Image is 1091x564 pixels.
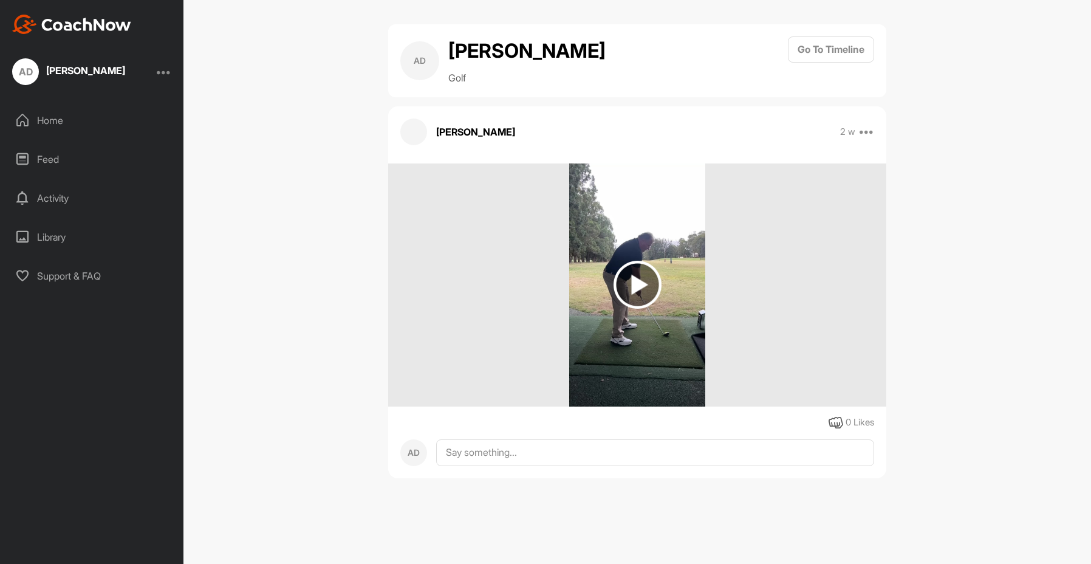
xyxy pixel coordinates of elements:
div: Activity [7,183,178,213]
p: 2 w [840,126,855,138]
div: 0 Likes [846,416,874,430]
div: [PERSON_NAME] [46,66,125,75]
div: AD [400,439,427,466]
img: play [614,261,662,309]
div: AD [400,41,439,80]
button: Go To Timeline [788,36,874,63]
div: Support & FAQ [7,261,178,291]
p: [PERSON_NAME] [436,125,515,139]
div: Home [7,105,178,136]
img: CoachNow [12,15,131,34]
div: AD [12,58,39,85]
p: Golf [448,70,606,85]
div: Feed [7,144,178,174]
img: media [569,163,705,407]
h2: [PERSON_NAME] [448,36,606,66]
div: Library [7,222,178,252]
a: Go To Timeline [788,36,874,85]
